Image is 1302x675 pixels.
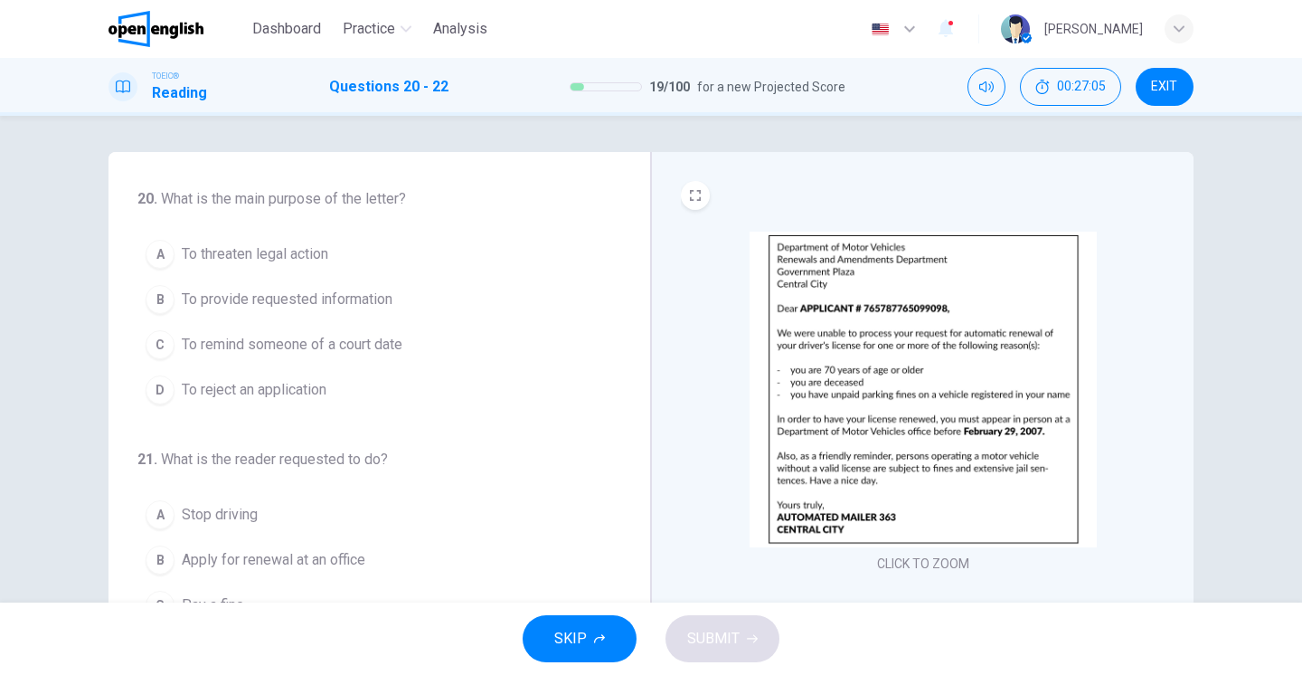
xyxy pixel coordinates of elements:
[329,76,448,98] h1: Questions 20 - 22
[1020,68,1121,106] div: Hide
[108,11,245,47] a: OpenEnglish logo
[182,504,258,526] span: Stop driving
[870,551,976,576] button: CLICK TO ZOOM
[137,322,599,367] button: CTo remind someone of a court date
[137,537,599,583] button: BApply for renewal at an office
[869,23,892,36] img: en
[152,82,207,104] h1: Reading
[182,594,244,616] span: Pay a fine
[146,285,175,314] div: B
[649,76,690,98] span: 19 / 100
[182,243,328,265] span: To threaten legal action
[182,379,326,401] span: To reject an application
[697,76,845,98] span: for a new Projected Score
[523,615,637,662] button: SKIP
[681,181,710,210] button: EXPAND
[108,11,203,47] img: OpenEnglish logo
[146,546,175,575] div: B
[1001,14,1030,43] img: Profile picture
[182,549,365,571] span: Apply for renewal at an office
[343,18,395,40] span: Practice
[137,367,599,413] button: DTo reject an application
[161,190,406,207] span: What is the main purpose of the letter?
[245,13,328,45] button: Dashboard
[554,626,587,651] span: SKIP
[146,240,175,269] div: A
[1044,18,1143,40] div: [PERSON_NAME]
[1020,68,1121,106] button: 00:27:05
[750,232,1097,547] img: undefined
[161,451,388,468] span: What is the reader requested to do?
[335,13,419,45] button: Practice
[146,376,175,404] div: D
[152,70,179,82] span: TOEIC®
[146,591,175,620] div: C
[1151,80,1177,94] span: EXIT
[182,334,402,356] span: To remind someone of a court date
[433,18,487,40] span: Analysis
[252,18,321,40] span: Dashboard
[137,451,157,468] span: 21 .
[426,13,495,45] button: Analysis
[137,190,157,207] span: 20 .
[137,583,599,628] button: CPay a fine
[137,277,599,322] button: BTo provide requested information
[1136,68,1193,106] button: EXIT
[146,500,175,529] div: A
[182,289,392,310] span: To provide requested information
[146,330,175,359] div: C
[137,232,599,277] button: ATo threaten legal action
[137,492,599,537] button: AStop driving
[1057,80,1106,94] span: 00:27:05
[967,68,1005,106] div: Mute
